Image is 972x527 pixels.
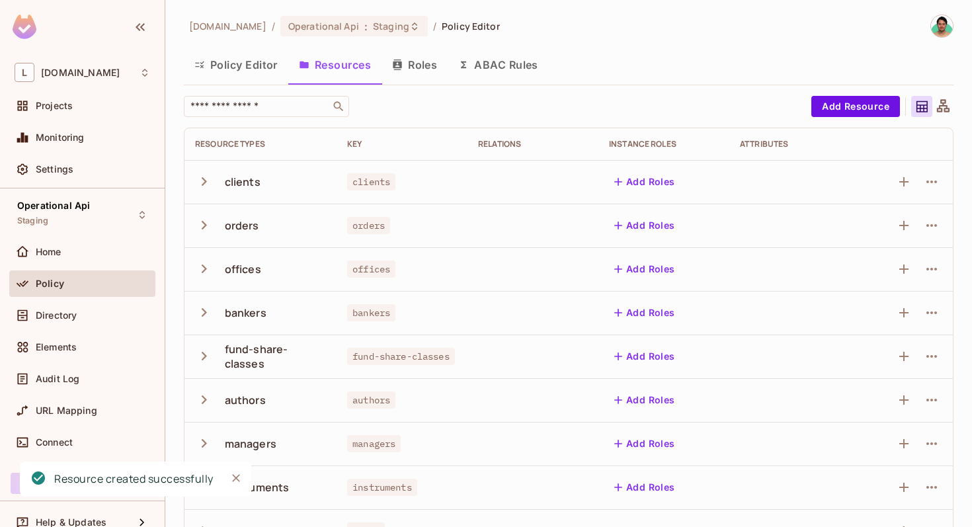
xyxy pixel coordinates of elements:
[272,20,275,32] li: /
[36,374,79,384] span: Audit Log
[609,433,680,454] button: Add Roles
[433,20,436,32] li: /
[931,15,953,37] img: Jose Caceres
[740,139,850,149] div: Attributes
[225,175,261,189] div: clients
[347,391,395,409] span: authors
[225,393,266,407] div: authors
[226,468,246,488] button: Close
[36,101,73,111] span: Projects
[225,218,259,233] div: orders
[288,48,382,81] button: Resources
[448,48,549,81] button: ABAC Rules
[17,200,90,211] span: Operational Api
[36,132,85,143] span: Monitoring
[36,247,61,257] span: Home
[36,164,73,175] span: Settings
[347,304,395,321] span: bankers
[15,63,34,82] span: L
[184,48,288,81] button: Policy Editor
[811,96,900,117] button: Add Resource
[609,259,680,280] button: Add Roles
[347,261,395,278] span: offices
[17,216,48,226] span: Staging
[609,215,680,236] button: Add Roles
[347,348,455,365] span: fund-share-classes
[225,342,326,371] div: fund-share-classes
[373,20,409,32] span: Staging
[347,173,395,190] span: clients
[13,15,36,39] img: SReyMgAAAABJRU5ErkJggg==
[347,479,417,496] span: instruments
[382,48,448,81] button: Roles
[609,346,680,367] button: Add Roles
[609,302,680,323] button: Add Roles
[364,21,368,32] span: :
[225,262,261,276] div: offices
[36,278,64,289] span: Policy
[609,139,719,149] div: Instance roles
[347,435,401,452] span: managers
[36,310,77,321] span: Directory
[478,139,588,149] div: Relations
[442,20,500,32] span: Policy Editor
[189,20,266,32] span: the active workspace
[288,20,359,32] span: Operational Api
[609,477,680,498] button: Add Roles
[195,139,326,149] div: Resource Types
[609,171,680,192] button: Add Roles
[41,67,120,78] span: Workspace: lakpa.cl
[225,480,290,495] div: instruments
[347,139,457,149] div: Key
[54,471,214,487] div: Resource created successfully
[225,305,266,320] div: bankers
[225,436,276,451] div: managers
[609,389,680,411] button: Add Roles
[347,217,390,234] span: orders
[36,342,77,352] span: Elements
